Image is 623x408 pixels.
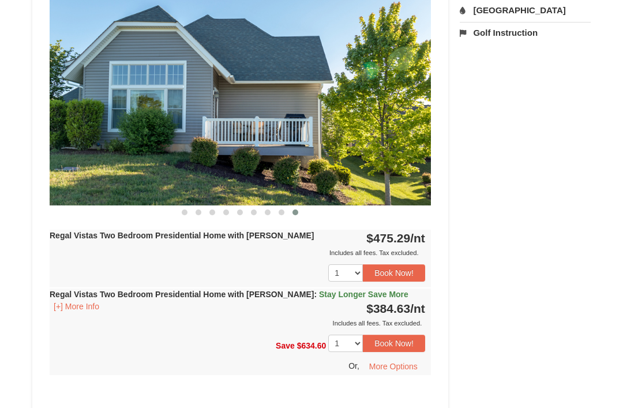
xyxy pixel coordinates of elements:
span: Or, [348,362,359,371]
a: Golf Instruction [460,23,591,44]
button: More Options [362,358,425,376]
span: $384.63 [366,302,410,316]
span: /nt [410,302,425,316]
button: Book Now! [363,335,425,353]
button: [+] More Info [50,301,103,313]
span: /nt [410,232,425,245]
strong: $475.29 [366,232,425,245]
div: Includes all fees. Tax excluded. [50,318,425,330]
strong: Regal Vistas Two Bedroom Presidential Home with [PERSON_NAME] [50,290,408,300]
span: Stay Longer Save More [319,290,408,300]
div: Includes all fees. Tax excluded. [50,248,425,259]
span: Save [276,342,295,351]
strong: Regal Vistas Two Bedroom Presidential Home with [PERSON_NAME] [50,231,314,241]
span: : [314,290,317,300]
button: Book Now! [363,265,425,282]
span: $634.60 [297,342,326,351]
